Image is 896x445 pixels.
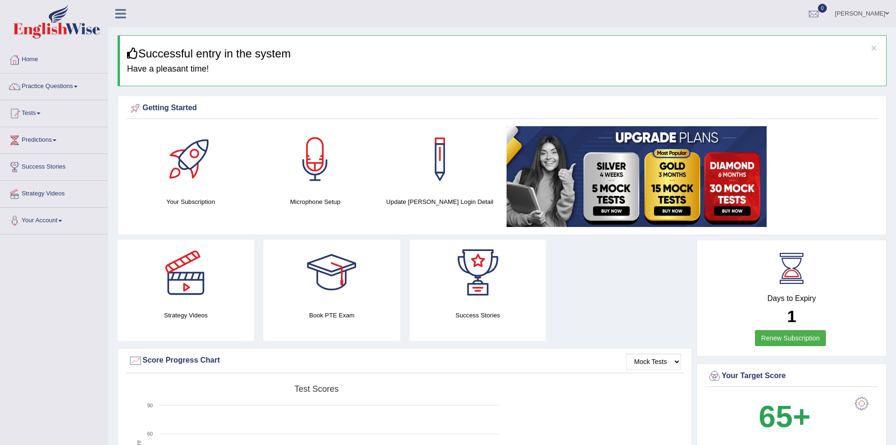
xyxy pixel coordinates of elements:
[127,65,879,74] h4: Have a pleasant time!
[787,307,796,325] b: 1
[118,310,254,320] h4: Strategy Videos
[0,100,108,124] a: Tests
[128,101,876,115] div: Getting Started
[707,294,876,303] h4: Days to Expiry
[755,330,826,346] a: Renew Subscription
[0,127,108,151] a: Predictions
[147,431,153,437] text: 60
[759,399,810,434] b: 65+
[410,310,546,320] h4: Success Stories
[871,43,877,53] button: ×
[0,208,108,231] a: Your Account
[133,197,248,207] h4: Your Subscription
[263,310,400,320] h4: Book PTE Exam
[818,4,827,13] span: 0
[382,197,498,207] h4: Update [PERSON_NAME] Login Detail
[0,154,108,178] a: Success Stories
[294,384,339,394] tspan: Test scores
[127,48,879,60] h3: Successful entry in the system
[147,403,153,408] text: 90
[0,181,108,204] a: Strategy Videos
[0,73,108,97] a: Practice Questions
[507,126,767,227] img: small5.jpg
[258,197,373,207] h4: Microphone Setup
[707,369,876,383] div: Your Target Score
[0,47,108,70] a: Home
[128,354,681,368] div: Score Progress Chart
